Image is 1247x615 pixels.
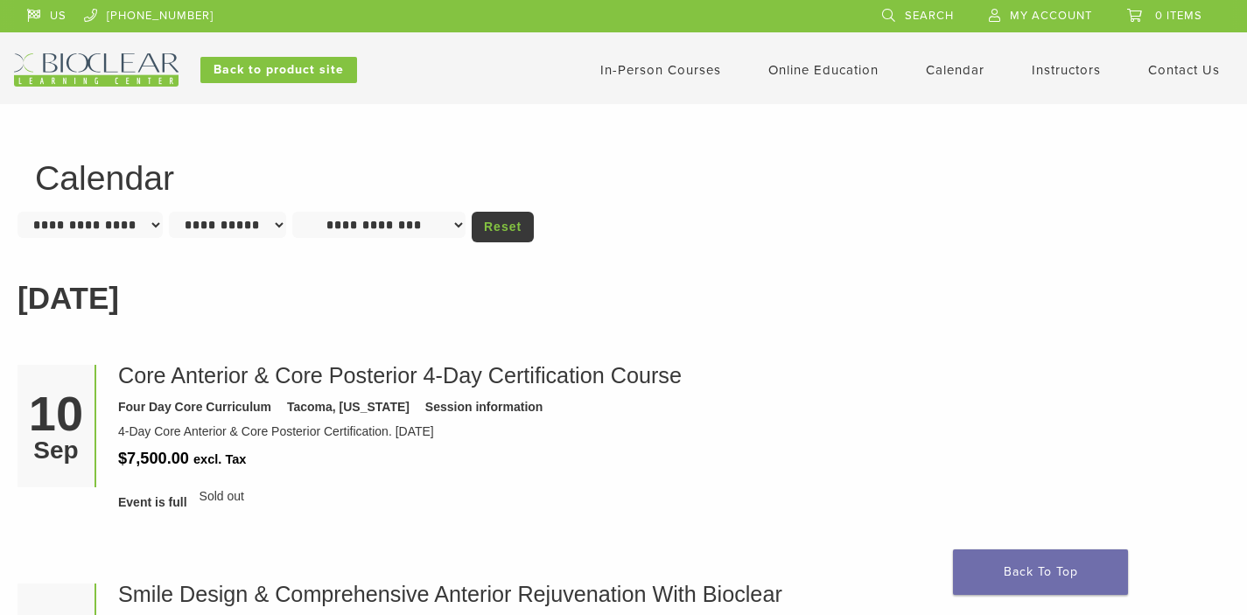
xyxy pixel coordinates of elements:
div: 10 [24,389,88,438]
a: Smile Design & Comprehensive Anterior Rejuvenation With Bioclear [118,582,782,606]
h1: Calendar [35,161,1212,195]
a: Contact Us [1148,62,1220,78]
a: Reset [472,212,534,242]
div: Sold out [118,487,1216,521]
div: Session information [425,398,543,416]
a: Core Anterior & Core Posterior 4-Day Certification Course [118,363,682,388]
div: Sep [24,438,88,463]
span: Search [905,9,954,23]
a: Calendar [926,62,984,78]
a: In-Person Courses [600,62,721,78]
span: $7,500.00 [118,450,189,467]
div: Tacoma, [US_STATE] [287,398,410,416]
span: excl. Tax [193,452,246,466]
a: Back To Top [953,549,1128,595]
a: Instructors [1032,62,1101,78]
a: Back to product site [200,57,357,83]
span: My Account [1010,9,1092,23]
img: Bioclear [14,53,179,87]
span: Event is full [118,493,187,512]
span: 0 items [1155,9,1202,23]
div: 4-Day Core Anterior & Core Posterior Certification. [DATE] [118,423,1216,441]
a: Online Education [768,62,879,78]
h2: [DATE] [18,276,1229,322]
div: Four Day Core Curriculum [118,398,271,416]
